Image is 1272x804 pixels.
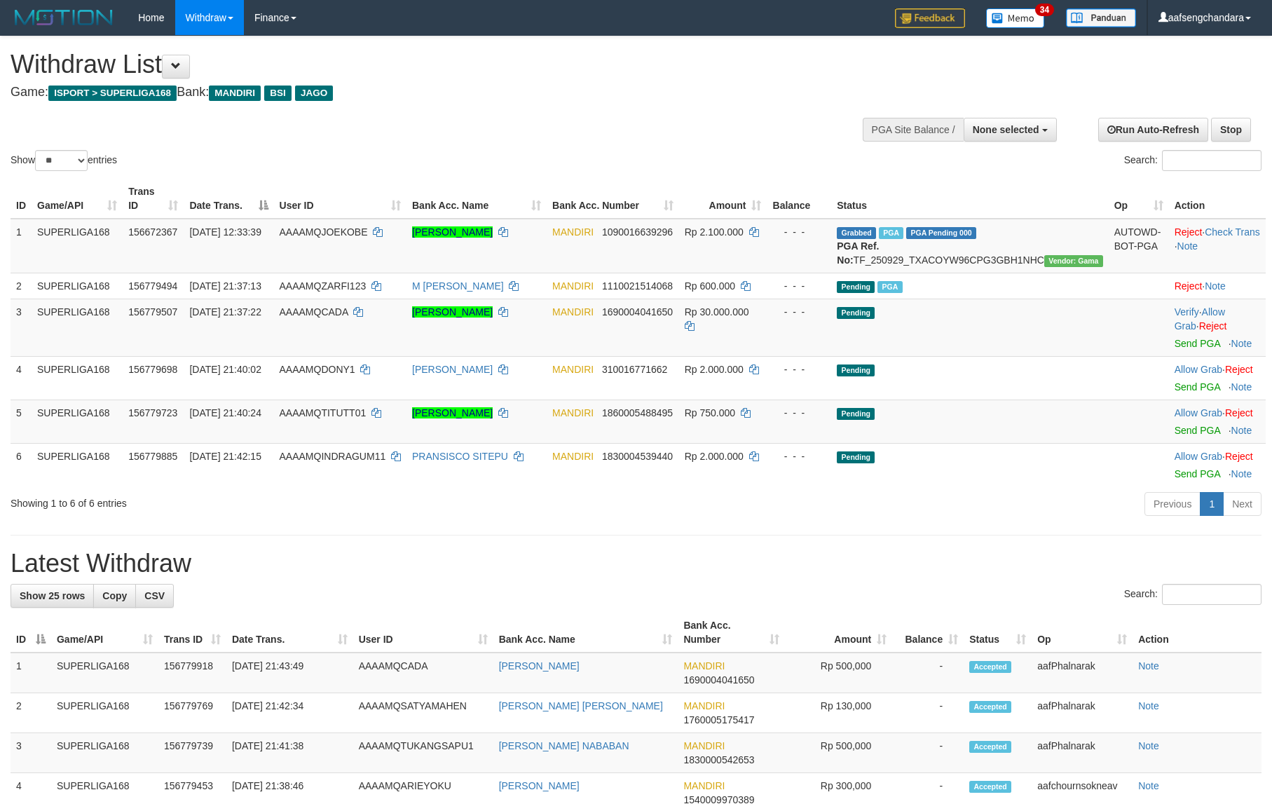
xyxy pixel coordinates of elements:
a: Note [1138,740,1159,751]
span: Copy [102,590,127,601]
span: MANDIRI [683,780,725,791]
a: Note [1205,280,1226,292]
span: Copy 1830004539440 to clipboard [602,451,673,462]
span: Copy 1760005175417 to clipboard [683,714,754,725]
td: SUPERLIGA168 [51,653,158,693]
img: panduan.png [1066,8,1136,27]
td: SUPERLIGA168 [32,299,123,356]
a: Reject [1225,364,1253,375]
td: Rp 130,000 [785,693,892,733]
span: Copy 1860005488495 to clipboard [602,407,673,418]
label: Search: [1124,584,1261,605]
span: MANDIRI [552,306,594,318]
a: M [PERSON_NAME] [412,280,504,292]
a: [PERSON_NAME] [499,660,580,672]
img: Feedback.jpg [895,8,965,28]
span: 156779698 [128,364,177,375]
a: Send PGA [1175,468,1220,479]
td: 5 [11,400,32,443]
a: Run Auto-Refresh [1098,118,1208,142]
select: Showentries [35,150,88,171]
th: Game/API: activate to sort column ascending [32,179,123,219]
span: Rp 2.000.000 [685,451,744,462]
span: 34 [1035,4,1054,16]
td: 4 [11,356,32,400]
span: AAAAMQDONY1 [280,364,355,375]
a: Previous [1144,492,1201,516]
td: 1 [11,219,32,273]
td: 1 [11,653,51,693]
a: Note [1138,780,1159,791]
td: aafPhalnarak [1032,733,1133,773]
img: MOTION_logo.png [11,7,117,28]
a: CSV [135,584,174,608]
td: Rp 500,000 [785,653,892,693]
td: 156779739 [158,733,226,773]
span: MANDIRI [552,280,594,292]
a: Copy [93,584,136,608]
a: Note [1231,338,1252,349]
td: 3 [11,299,32,356]
span: MANDIRI [209,86,261,101]
a: Allow Grab [1175,451,1222,462]
a: [PERSON_NAME] [412,226,493,238]
span: [DATE] 21:40:02 [189,364,261,375]
h1: Withdraw List [11,50,834,79]
span: [DATE] 21:42:15 [189,451,261,462]
td: · [1169,273,1266,299]
th: Trans ID: activate to sort column ascending [158,613,226,653]
div: - - - [772,362,826,376]
label: Show entries [11,150,117,171]
span: AAAAMQJOEKOBE [280,226,368,238]
span: Show 25 rows [20,590,85,601]
span: 156779494 [128,280,177,292]
b: PGA Ref. No: [837,240,879,266]
a: Allow Grab [1175,364,1222,375]
span: AAAAMQTITUTT01 [280,407,367,418]
span: [DATE] 21:37:13 [189,280,261,292]
img: Button%20Memo.svg [986,8,1045,28]
a: [PERSON_NAME] [412,306,493,318]
span: [DATE] 21:40:24 [189,407,261,418]
td: - [892,733,964,773]
span: · [1175,407,1225,418]
span: MANDIRI [552,451,594,462]
a: [PERSON_NAME] [499,780,580,791]
td: 156779769 [158,693,226,733]
a: Note [1231,425,1252,436]
th: Action [1133,613,1261,653]
span: Pending [837,408,875,420]
td: 156779918 [158,653,226,693]
th: ID [11,179,32,219]
th: Date Trans.: activate to sort column descending [184,179,273,219]
h1: Latest Withdraw [11,550,1261,578]
span: 156779885 [128,451,177,462]
span: Marked by aafsengchandara [879,227,903,239]
div: - - - [772,225,826,239]
span: Pending [837,281,875,293]
td: 3 [11,733,51,773]
th: Bank Acc. Name: activate to sort column ascending [493,613,678,653]
a: Note [1177,240,1198,252]
td: 2 [11,273,32,299]
td: SUPERLIGA168 [32,400,123,443]
span: [DATE] 21:37:22 [189,306,261,318]
span: Accepted [969,781,1011,793]
th: Game/API: activate to sort column ascending [51,613,158,653]
th: Op: activate to sort column ascending [1109,179,1169,219]
span: Accepted [969,741,1011,753]
td: · · [1169,219,1266,273]
span: Copy 310016771662 to clipboard [602,364,667,375]
a: Note [1231,468,1252,479]
td: aafPhalnarak [1032,693,1133,733]
a: Allow Grab [1175,306,1225,332]
a: [PERSON_NAME] [412,407,493,418]
span: Grabbed [837,227,876,239]
span: 156779507 [128,306,177,318]
th: User ID: activate to sort column ascending [353,613,493,653]
a: Reject [1175,280,1203,292]
th: Date Trans.: activate to sort column ascending [226,613,353,653]
th: User ID: activate to sort column ascending [274,179,406,219]
td: · · [1169,299,1266,356]
td: [DATE] 21:41:38 [226,733,353,773]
